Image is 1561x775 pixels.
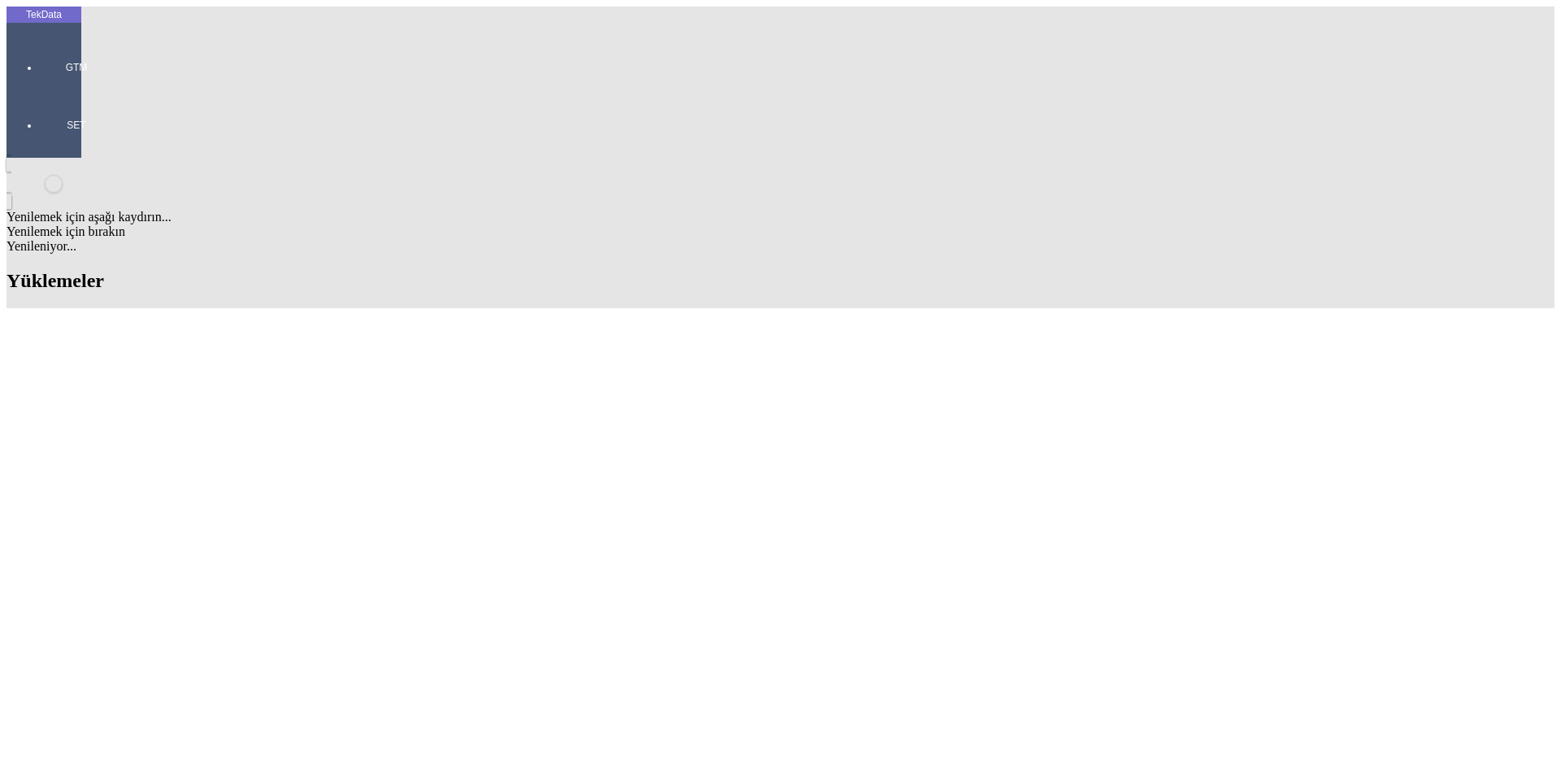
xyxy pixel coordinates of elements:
[7,270,1554,292] h2: Yüklemeler
[7,8,81,21] div: TekData
[7,224,1554,239] div: Yenilemek için bırakın
[52,119,101,132] span: SET
[52,61,101,74] span: GTM
[7,239,1554,254] div: Yenileniyor...
[7,210,1554,224] div: Yenilemek için aşağı kaydırın...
